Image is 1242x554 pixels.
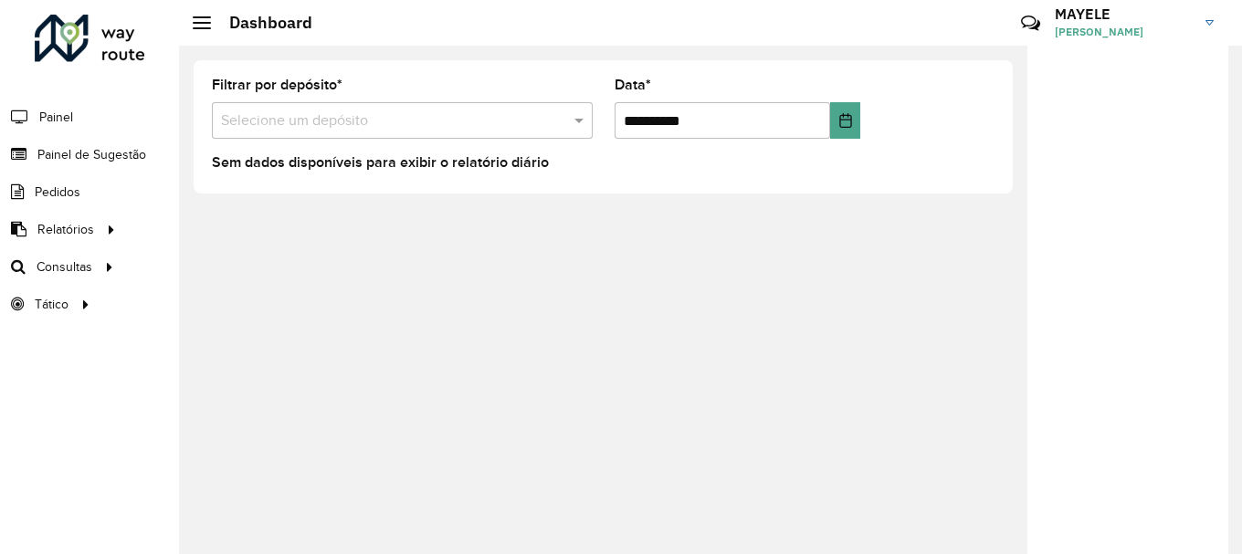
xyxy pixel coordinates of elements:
button: Choose Date [830,102,860,139]
span: Painel de Sugestão [37,145,146,164]
span: Pedidos [35,183,80,202]
label: Data [615,74,651,96]
span: Consultas [37,257,92,277]
a: Contato Rápido [1011,4,1050,43]
h2: Dashboard [211,13,312,33]
span: [PERSON_NAME] [1055,24,1192,40]
span: Painel [39,108,73,127]
span: Tático [35,295,68,314]
label: Sem dados disponíveis para exibir o relatório diário [212,152,549,173]
label: Filtrar por depósito [212,74,342,96]
span: Relatórios [37,220,94,239]
h3: MAYELE [1055,5,1192,23]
